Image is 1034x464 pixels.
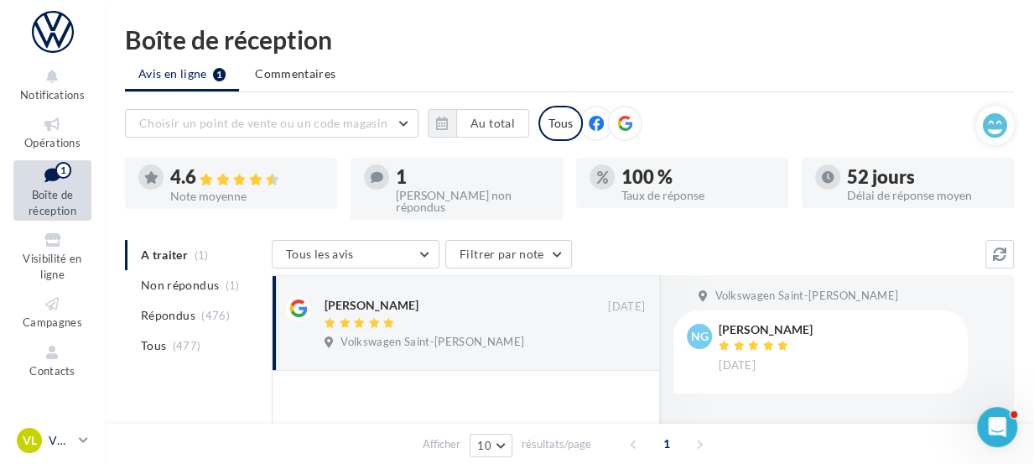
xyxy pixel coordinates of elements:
[23,432,37,449] span: VL
[13,64,91,105] button: Notifications
[847,190,1000,201] div: Délai de réponse moyen
[340,335,524,350] span: Volkswagen Saint-[PERSON_NAME]
[423,436,460,452] span: Afficher
[170,190,324,202] div: Note moyenne
[141,307,195,324] span: Répondus
[428,109,529,138] button: Au total
[13,160,91,222] a: Boîte de réception1
[396,168,549,186] div: 1
[13,291,91,332] a: Campagnes
[286,247,354,261] span: Tous les avis
[719,324,813,336] div: [PERSON_NAME]
[13,425,91,456] a: VL VW LAON
[125,27,1014,52] div: Boîte de réception
[125,109,418,138] button: Choisir un point de vente ou un code magasin
[522,436,591,452] span: résultats/page
[24,136,81,149] span: Opérations
[55,162,71,179] div: 1
[719,358,756,373] span: [DATE]
[173,339,201,352] span: (477)
[977,407,1017,447] iframe: Intercom live chat
[621,190,775,201] div: Taux de réponse
[141,277,219,294] span: Non répondus
[20,88,85,102] span: Notifications
[456,109,529,138] button: Au total
[139,116,387,130] span: Choisir un point de vente ou un code magasin
[538,106,583,141] div: Tous
[13,112,91,153] a: Opérations
[201,309,230,322] span: (476)
[477,439,491,452] span: 10
[226,279,240,292] span: (1)
[141,337,166,354] span: Tous
[847,168,1000,186] div: 52 jours
[608,300,645,315] span: [DATE]
[272,240,439,268] button: Tous les avis
[29,364,75,378] span: Contacts
[691,328,709,345] span: NG
[621,168,775,186] div: 100 %
[255,65,335,82] span: Commentaires
[470,434,512,457] button: 10
[396,190,549,213] div: [PERSON_NAME] non répondus
[23,315,82,329] span: Campagnes
[445,240,572,268] button: Filtrer par note
[13,227,91,284] a: Visibilité en ligne
[49,432,72,449] p: VW LAON
[29,188,76,217] span: Boîte de réception
[23,252,81,281] span: Visibilité en ligne
[13,340,91,381] a: Contacts
[714,289,898,304] span: Volkswagen Saint-[PERSON_NAME]
[653,430,680,457] span: 1
[325,297,418,314] div: [PERSON_NAME]
[170,168,324,187] div: 4.6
